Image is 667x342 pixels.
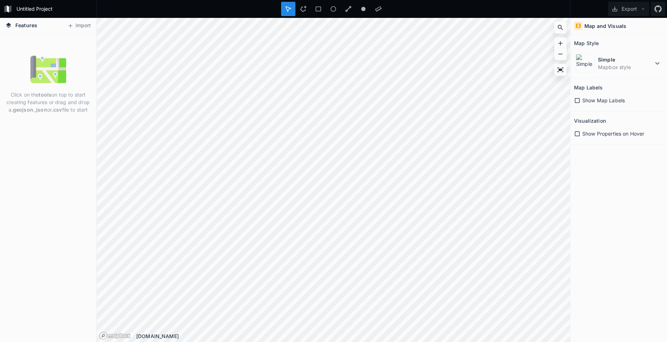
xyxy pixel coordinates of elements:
button: Export [608,2,649,16]
strong: tools [39,92,52,98]
strong: .csv [52,107,62,113]
img: Simple [576,54,594,73]
h4: Map and Visuals [584,22,626,30]
dd: Mapbox style [598,63,653,71]
span: Show Map Labels [582,97,625,104]
div: [DOMAIN_NAME] [136,332,570,340]
h2: Map Labels [574,82,603,93]
h2: Visualization [574,115,606,126]
span: Features [15,21,37,29]
p: Click on the on top to start creating features or drag and drop a , or file to start [5,91,91,113]
button: Import [64,20,94,31]
a: Mapbox logo [99,332,131,340]
img: empty [30,52,66,87]
h2: Map Style [574,38,599,49]
strong: .json [35,107,47,113]
strong: .geojson [11,107,33,113]
span: Show Properties on Hover [582,130,644,137]
dt: Simple [598,56,653,63]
